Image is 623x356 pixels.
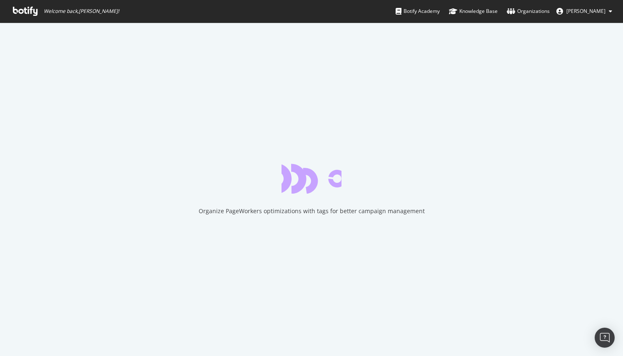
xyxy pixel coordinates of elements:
[396,7,440,15] div: Botify Academy
[550,5,619,18] button: [PERSON_NAME]
[282,164,341,194] div: animation
[199,207,425,215] div: Organize PageWorkers optimizations with tags for better campaign management
[449,7,498,15] div: Knowledge Base
[595,328,615,348] div: Open Intercom Messenger
[507,7,550,15] div: Organizations
[566,7,606,15] span: Dan Patmore
[44,8,119,15] span: Welcome back, [PERSON_NAME] !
